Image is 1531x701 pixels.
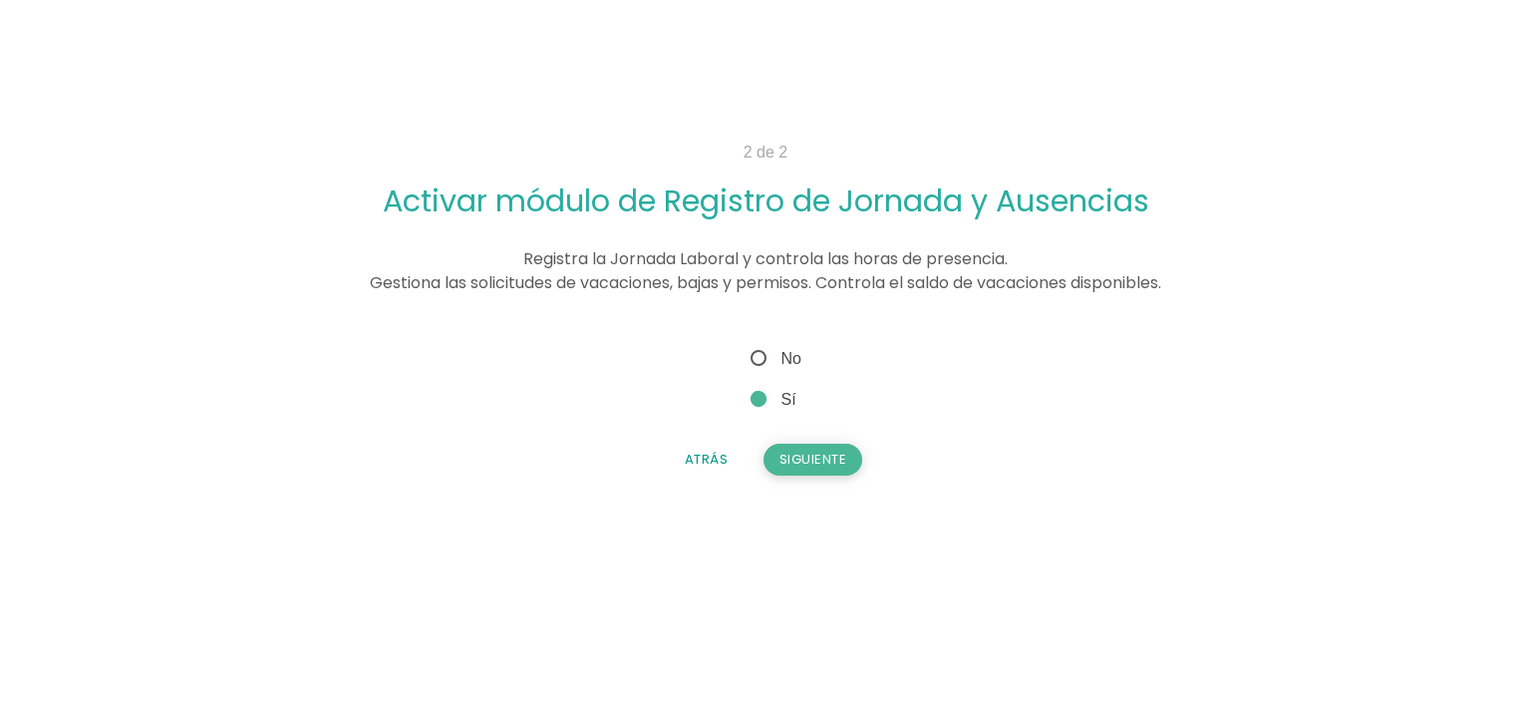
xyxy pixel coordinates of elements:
p: 2 de 2 [229,141,1301,165]
span: No [747,346,801,371]
span: Registra la Jornada Laboral y controla las horas de presencia. Gestiona las solicitudes de vacaci... [370,247,1161,294]
h2: Activar módulo de Registro de Jornada y Ausencias [229,184,1301,217]
span: Sí [747,387,796,412]
button: Atrás [669,444,745,476]
button: Siguiente [764,444,863,476]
